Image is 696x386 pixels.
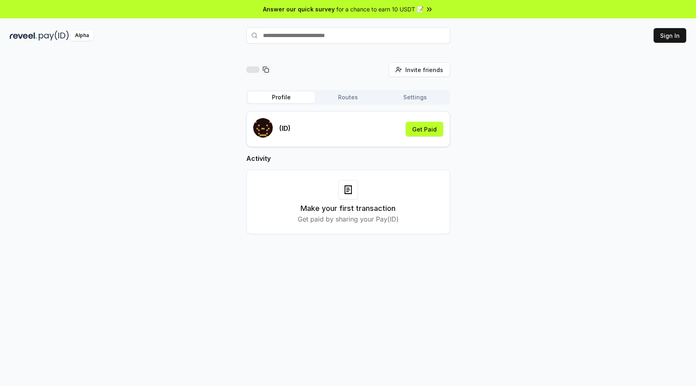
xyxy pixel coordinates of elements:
[654,28,686,43] button: Sign In
[382,92,449,103] button: Settings
[300,203,396,214] h3: Make your first transaction
[405,66,443,74] span: Invite friends
[71,31,93,41] div: Alpha
[406,122,443,136] button: Get Paid
[263,5,335,13] span: Answer our quick survey
[248,92,315,103] button: Profile
[336,5,424,13] span: for a chance to earn 10 USDT 📝
[279,123,291,133] p: (ID)
[10,31,37,41] img: reveel_dark
[298,214,399,224] p: Get paid by sharing your Pay(ID)
[389,62,450,77] button: Invite friends
[315,92,382,103] button: Routes
[39,31,69,41] img: pay_id
[246,154,450,163] h2: Activity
